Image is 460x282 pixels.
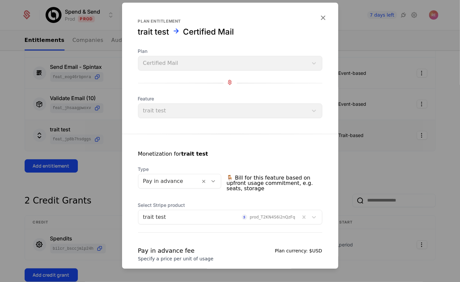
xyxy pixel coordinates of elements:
[309,248,322,253] span: $USD
[138,48,322,55] span: Plan
[181,151,208,157] strong: trait test
[138,95,322,102] span: Feature
[138,246,214,255] div: Pay in advance fee
[138,202,322,209] span: Select Stripe product
[138,255,214,262] div: Specify a price per unit of usage
[138,27,169,37] div: trait test
[138,150,208,158] div: Monetization for
[183,27,234,37] div: Certified Mail
[227,173,322,194] span: 🪑 Bill for this feature based on upfront usage commitment, e.g. seats, storage
[138,19,322,24] div: Plan entitlement
[138,166,222,173] span: Type
[275,246,322,262] div: Plan currency:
